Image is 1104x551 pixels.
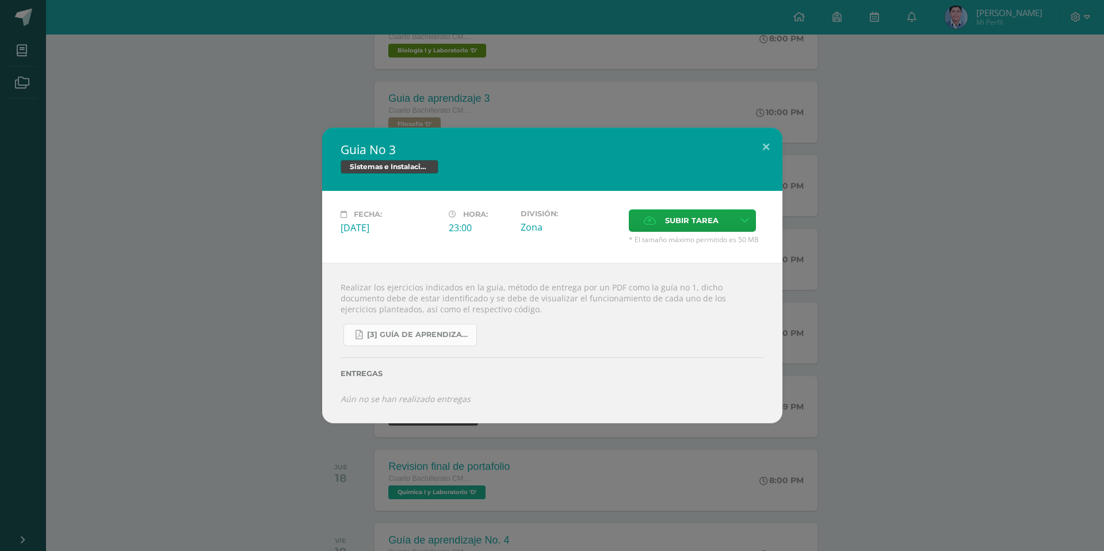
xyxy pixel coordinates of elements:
[665,210,719,231] span: Subir tarea
[521,221,620,234] div: Zona
[341,369,764,378] label: Entregas
[341,221,440,234] div: [DATE]
[354,210,382,219] span: Fecha:
[463,210,488,219] span: Hora:
[341,141,764,158] h2: Guia No 3
[341,160,438,174] span: Sistemas e Instalación de Software (Desarrollo de Software)
[629,235,764,244] span: * El tamaño máximo permitido es 50 MB
[449,221,511,234] div: 23:00
[521,209,620,218] label: División:
[750,128,782,167] button: Close (Esc)
[322,263,782,423] div: Realizar los ejercicios indicados en la guía, método de entrega por un PDF como la guía no 1, dic...
[367,330,471,339] span: [3] Guía de Aprendizaje - Sistemas e Instalación de Software.pdf
[343,324,477,346] a: [3] Guía de Aprendizaje - Sistemas e Instalación de Software.pdf
[341,393,471,404] i: Aún no se han realizado entregas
